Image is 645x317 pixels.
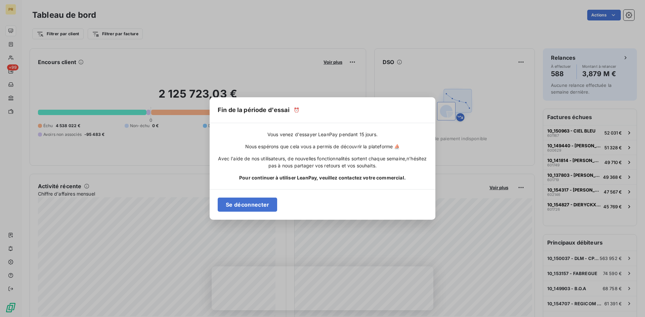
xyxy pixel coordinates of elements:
span: Vous venez d'essayer LeanPay pendant 15 jours. [267,131,378,138]
h5: Fin de la période d'essai [218,105,290,115]
span: n'hésitez pas à nous partager vos retours et vos souhaits. [268,156,427,168]
span: Pour continuer à utiliser LeanPay, veuillez contactez votre commercial. [239,174,406,181]
span: ⏰ [294,107,299,113]
iframe: Intercom live chat [622,294,638,310]
span: ⛵️ [394,144,400,149]
span: Avec l'aide de nos utilisateurs, de nouvelles fonctionnalités sortent chaque semaine, [218,156,406,161]
span: Nous espérons que cela vous a permis de découvrir la plateforme [245,143,400,150]
iframe: Enquête de LeanPay [212,266,433,310]
button: Se déconnecter [218,198,277,212]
